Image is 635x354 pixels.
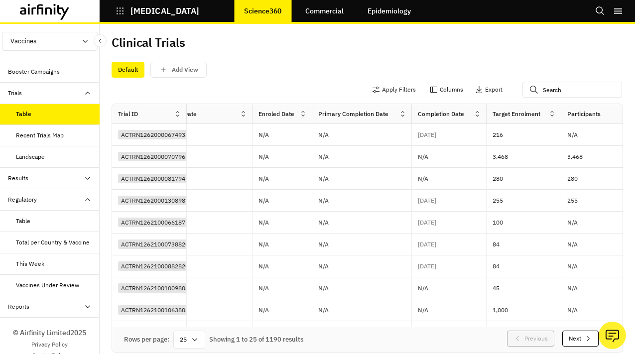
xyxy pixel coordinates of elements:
div: Showing 1 to 25 of 1190 results [209,335,303,345]
div: Primary Completion Date [318,110,388,118]
input: Search [522,82,622,98]
p: Science360 [244,7,281,15]
p: N/A [418,154,428,160]
p: N/A [418,307,428,313]
p: N/A [318,154,329,160]
div: Default [112,62,144,78]
button: Close Sidebar [94,34,107,47]
p: N/A [567,220,578,226]
button: Export [475,82,503,98]
div: ACTRN12621001009808 [118,283,192,293]
div: ACTRN12620000707965 [118,152,192,161]
p: N/A [318,220,329,226]
div: Trial ID [118,110,138,118]
p: 1,000 [493,305,561,315]
p: 200 [493,327,561,337]
p: N/A [567,263,578,269]
p: N/A [258,220,269,226]
div: Reports [8,302,29,311]
div: Target Enrolment [493,110,540,118]
button: Previous [507,331,554,347]
p: 255 [493,196,561,206]
p: N/A [318,285,329,291]
div: Vaccines Under Review [16,281,79,290]
div: Results [8,174,28,183]
div: Table [16,110,31,118]
p: [DATE] [418,220,436,226]
p: [DATE] [418,241,436,247]
p: 3,468 [493,152,561,162]
p: N/A [258,241,269,247]
div: ACTRN12621000738820 [118,239,192,249]
p: N/A [318,176,329,182]
button: Vaccines [2,32,98,51]
div: ACTRN12620001308987 [118,196,192,205]
p: Export [485,86,503,93]
p: N/A [258,132,269,138]
div: This Week [16,259,44,268]
p: [DATE] [418,132,436,138]
p: N/A [318,307,329,313]
div: Landscape [16,152,45,161]
div: Recent Trials Map [16,131,64,140]
button: Apply Filters [372,82,416,98]
p: N/A [318,241,329,247]
p: N/A [318,263,329,269]
p: N/A [567,307,578,313]
p: [DATE] [418,263,436,269]
p: N/A [318,198,329,204]
p: 280 [493,174,561,184]
p: 84 [493,261,561,271]
p: N/A [258,285,269,291]
div: Booster Campaigns [8,67,60,76]
p: 84 [493,239,561,249]
p: N/A [258,263,269,269]
a: Privacy Policy [31,340,68,349]
p: 45 [493,283,561,293]
div: ACTRN12620000817943 [118,174,192,183]
p: N/A [258,176,269,182]
div: Trials [8,89,22,98]
p: N/A [258,198,269,204]
h2: Clinical Trials [112,35,185,50]
p: N/A [567,132,578,138]
button: Columns [430,82,463,98]
p: [DATE] [418,198,436,204]
p: © Airfinity Limited 2025 [13,328,86,338]
div: Completion date [418,110,464,118]
p: N/A [318,132,329,138]
div: Total per Country & Vaccine [16,238,90,247]
p: N/A [258,307,269,313]
button: Next [562,331,599,347]
div: ACTRN12621000661875 [118,218,192,227]
button: [MEDICAL_DATA] [116,2,199,19]
button: Ask our analysts [599,322,626,349]
p: N/A [567,241,578,247]
p: N/A [418,176,428,182]
p: 216 [493,130,561,140]
div: Rows per page: [124,335,169,345]
p: 100 [493,218,561,228]
p: Add View [172,66,198,73]
div: Table [16,217,30,226]
div: Enroled Date [258,110,294,118]
div: ACTRN12621001063808 [118,305,192,315]
p: [MEDICAL_DATA] [130,6,199,15]
p: N/A [567,285,578,291]
p: N/A [258,154,269,160]
button: save changes [150,62,207,78]
div: 25 [173,331,205,349]
p: N/A [418,285,428,291]
button: Search [595,2,605,19]
div: ACTRN12621000882820 [118,261,192,271]
div: Regulatory [8,195,37,204]
div: ACTRN12620000674932 [118,130,192,139]
div: Participants [567,110,601,118]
